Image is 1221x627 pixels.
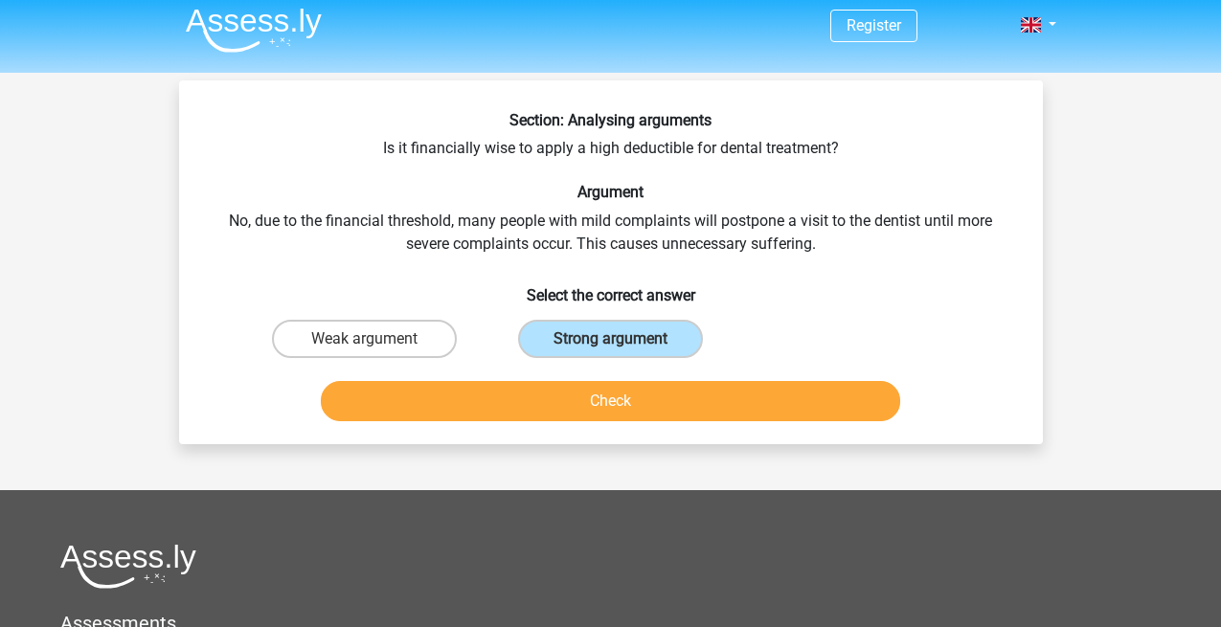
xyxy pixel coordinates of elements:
[186,8,322,53] img: Assessly
[321,381,900,421] button: Check
[272,320,457,358] label: Weak argument
[210,111,1012,129] h6: Section: Analysing arguments
[210,271,1012,304] h6: Select the correct answer
[60,544,196,589] img: Assessly logo
[847,16,901,34] a: Register
[187,111,1035,429] div: Is it financially wise to apply a high deductible for dental treatment? No, due to the financial ...
[210,183,1012,201] h6: Argument
[518,320,703,358] label: Strong argument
